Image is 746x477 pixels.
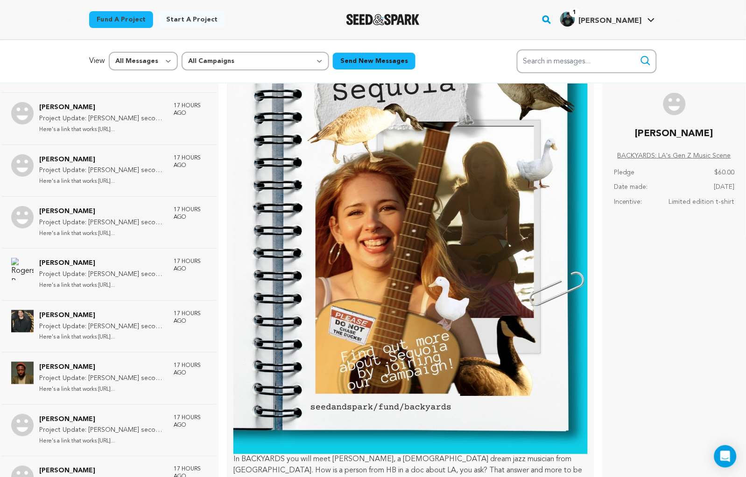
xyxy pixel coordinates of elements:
div: Paul C.'s Profile [560,12,642,27]
p: Project Update: [PERSON_NAME] second attempt! [39,321,164,332]
img: Anna Wygant Photo [11,154,34,177]
p: Here's a link that works:[URL]... [39,228,164,239]
p: Project Update: [PERSON_NAME] second attempt! [39,217,164,228]
p: 17 hours ago [174,362,207,377]
span: [PERSON_NAME] [579,17,642,25]
img: 8d89282d85feb369.png [560,12,575,27]
p: Here's a link that works:[URL]... [39,332,164,343]
p: View [89,55,105,67]
p: Incentive: [614,197,642,208]
p: [PERSON_NAME] [39,466,164,477]
p: Limited edition t-shirt [669,197,735,208]
a: BACKYARDS: LA's Gen Z Music Scene [618,151,731,162]
p: Here's a link that works:[URL]... [39,176,164,187]
p: Here's a link that works:[URL]... [39,280,164,291]
p: [PERSON_NAME] [39,102,164,113]
a: Seed&Spark Homepage [346,14,420,25]
p: 17 hours ago [174,414,207,429]
p: [DATE] [714,182,735,193]
p: Date made: [614,182,648,193]
img: Seed&Spark Logo Dark Mode [346,14,420,25]
p: Project Update: [PERSON_NAME] second attempt! [39,373,164,384]
img: Rogers Russ Photo [11,258,34,280]
p: Project Update: [PERSON_NAME] second attempt! [39,425,164,436]
p: 17 hours ago [174,206,207,221]
p: 17 hours ago [174,154,207,169]
a: Paul C.'s Profile [558,10,657,27]
img: 1749664532-image.jpeg [233,12,588,454]
span: 1 [570,8,580,17]
p: Project Update: [PERSON_NAME] second attempt! [39,165,164,176]
p: 17 hours ago [174,102,207,117]
button: Send New Messages [333,53,415,69]
p: [PERSON_NAME] [39,310,164,321]
p: Here's a link that works:[URL]... [39,436,164,447]
p: $60.00 [715,167,735,179]
p: Project Update: [PERSON_NAME] second attempt! [39,269,164,280]
p: [PERSON_NAME] [39,154,164,166]
p: [PERSON_NAME] [39,362,164,373]
p: [PERSON_NAME] [39,414,164,425]
img: Rohit Relan Photo [11,310,34,332]
p: Pledge [614,167,635,179]
p: Project Update: [PERSON_NAME] second attempt! [39,113,164,124]
p: Here's a link that works:[URL]... [39,384,164,395]
div: Open Intercom Messenger [714,445,737,468]
a: Fund a project [89,11,153,28]
span: Paul C.'s Profile [558,10,657,29]
p: [PERSON_NAME] [39,258,164,269]
p: Here's a link that works:[URL]... [39,124,164,135]
a: Start a project [159,11,225,28]
img: Eddie Musa Photo [11,362,34,384]
img: Paul Montez McDade Photo [663,93,686,115]
p: 17 hours ago [174,310,207,325]
img: Keith Higgons Photo [11,414,34,436]
img: Luiz Eduardo Photo [11,206,34,228]
img: Steve Coulter Photo [11,102,34,124]
p: [PERSON_NAME] [635,126,713,141]
input: Search in messages... [517,49,657,73]
p: 17 hours ago [174,258,207,273]
p: [PERSON_NAME] [39,206,164,217]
